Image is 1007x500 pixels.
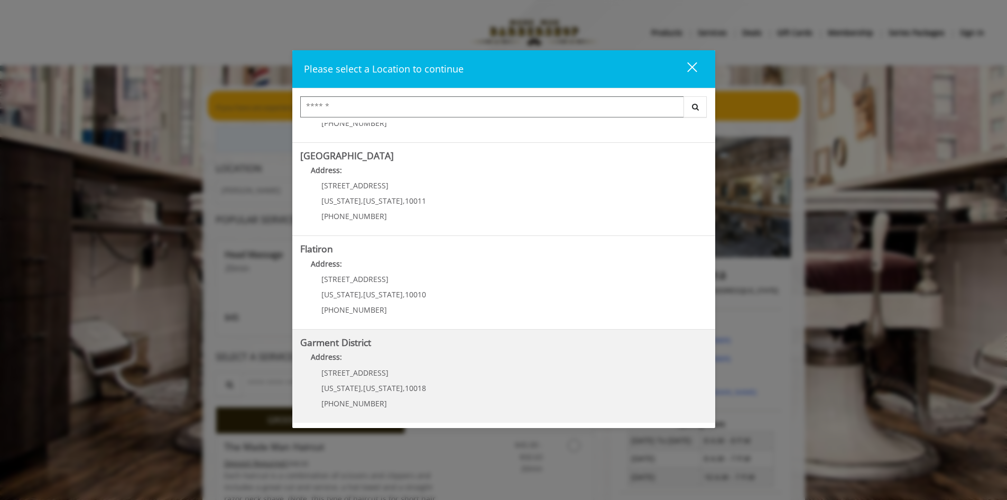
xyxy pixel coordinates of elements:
span: [US_STATE] [363,383,403,393]
span: [US_STATE] [321,289,361,299]
span: , [361,289,363,299]
span: [STREET_ADDRESS] [321,368,389,378]
span: [STREET_ADDRESS] [321,274,389,284]
b: Flatiron [300,242,333,255]
span: [US_STATE] [363,289,403,299]
span: , [361,383,363,393]
span: , [403,196,405,206]
span: [PHONE_NUMBER] [321,305,387,315]
span: , [403,383,405,393]
b: Address: [311,352,342,362]
span: 10010 [405,289,426,299]
span: [US_STATE] [321,196,361,206]
span: Please select a Location to continue [304,62,464,75]
span: [PHONE_NUMBER] [321,211,387,221]
b: [GEOGRAPHIC_DATA] [300,149,394,162]
i: Search button [689,103,701,111]
span: , [361,196,363,206]
span: [PHONE_NUMBER] [321,118,387,128]
span: [US_STATE] [363,196,403,206]
div: Center Select [300,96,707,123]
span: 10011 [405,196,426,206]
span: [STREET_ADDRESS] [321,180,389,190]
button: close dialog [668,58,704,80]
input: Search Center [300,96,684,117]
span: [US_STATE] [321,383,361,393]
b: Address: [311,165,342,175]
span: [PHONE_NUMBER] [321,398,387,408]
span: 10018 [405,383,426,393]
div: close dialog [675,61,696,77]
b: Garment District [300,336,371,349]
span: , [403,289,405,299]
b: Address: [311,259,342,269]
